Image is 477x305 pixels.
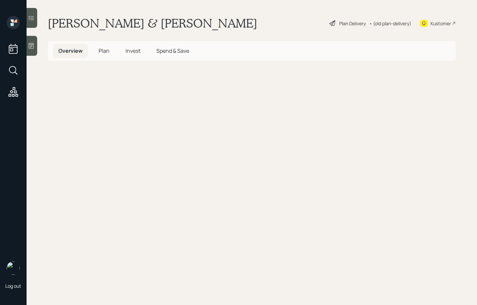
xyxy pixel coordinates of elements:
span: Overview [58,47,83,54]
span: Spend & Save [156,47,189,54]
span: Invest [125,47,140,54]
img: sami-boghos-headshot.png [7,262,20,275]
div: Log out [5,283,21,289]
h1: [PERSON_NAME] & [PERSON_NAME] [48,16,257,31]
div: Kustomer [431,20,451,27]
div: • (old plan-delivery) [369,20,411,27]
div: Plan Delivery [339,20,366,27]
span: Plan [99,47,110,54]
